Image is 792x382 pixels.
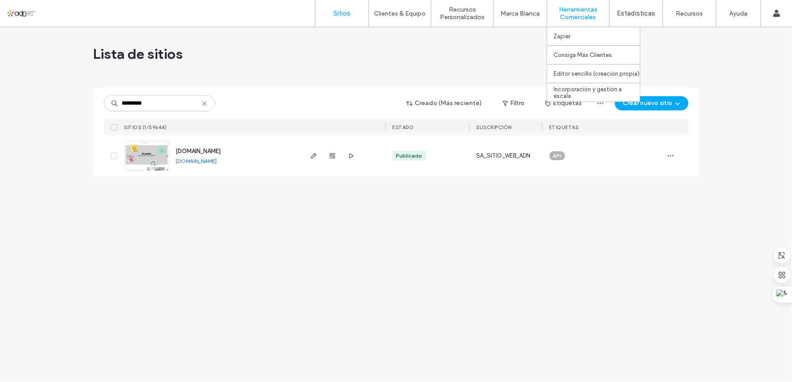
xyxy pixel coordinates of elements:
div: Publicado [396,152,423,160]
label: Ayuda [730,10,748,17]
button: Crear nuevo sitio [615,96,689,110]
label: Recursos [676,10,703,17]
label: Incorporación y gestión a escala [554,86,640,99]
span: Suscripción [476,124,512,130]
span: API [553,152,562,160]
span: ESTADO [393,124,414,130]
label: Recursos Personalizados [431,6,493,21]
label: Clientes & Equipo [374,10,426,17]
label: Zapier [554,33,571,40]
button: Etiquetas [538,96,590,110]
span: Ayuda [19,6,44,14]
label: Estadísticas [617,9,656,17]
a: Zapier [554,27,640,45]
label: Marca Blanca [501,10,540,17]
label: Herramientas Comerciales [547,6,609,21]
span: SA_SITIO_WEB_ADN [476,151,531,160]
a: Editor sencillo (creación propia) [554,65,640,83]
span: Lista de sitios [93,45,183,63]
span: ETIQUETAS [550,124,579,130]
a: Incorporación y gestión a escala [554,83,640,102]
label: Editor sencillo (creación propia) [554,70,640,77]
button: Filtro [494,96,534,110]
a: [DOMAIN_NAME] [176,158,217,164]
a: Consiga Más Clientes [554,46,640,64]
a: [DOMAIN_NAME] [176,148,221,154]
button: Creado (Más reciente) [399,96,490,110]
label: Sitios [334,9,351,17]
label: Consiga Más Clientes [554,52,612,58]
span: SITIOS (1/59644) [124,124,167,130]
